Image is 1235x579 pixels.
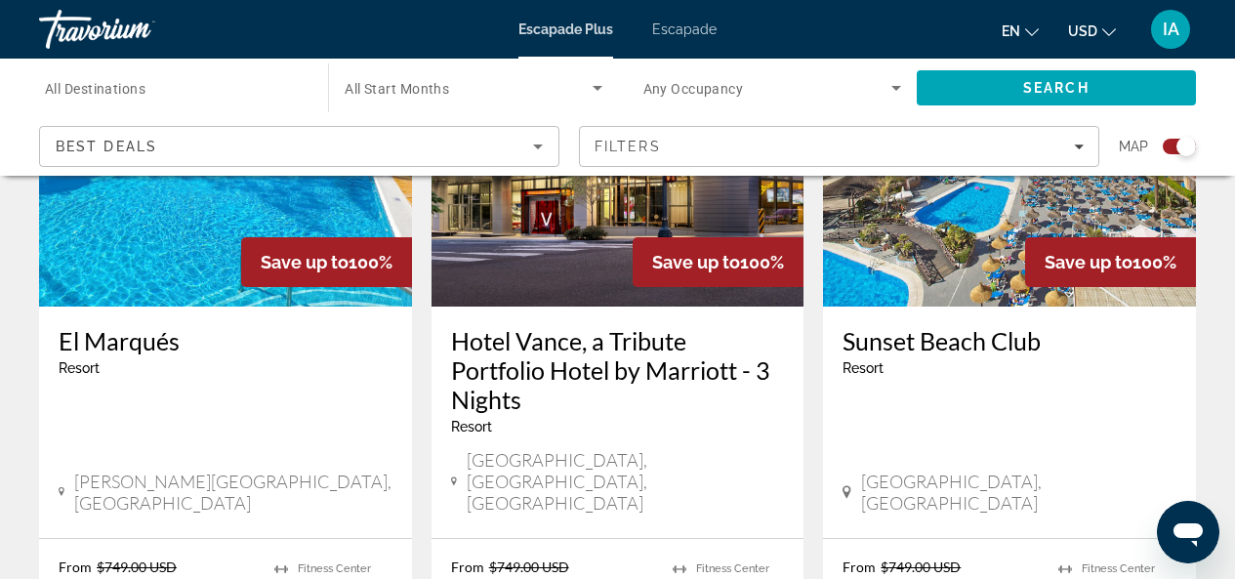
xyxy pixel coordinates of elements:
[241,237,412,287] div: 100%
[652,21,717,37] a: Escapade
[59,360,100,376] span: Resort
[74,471,391,514] span: [PERSON_NAME][GEOGRAPHIC_DATA], [GEOGRAPHIC_DATA]
[881,558,961,575] span: $749.00 USD
[45,81,145,97] span: All Destinations
[843,558,876,575] span: From
[261,252,349,272] span: Save up to
[45,77,303,101] input: Select destination
[298,562,371,575] span: Fitness Center
[1082,562,1155,575] span: Fitness Center
[1002,23,1020,39] font: en
[56,139,157,154] span: Best Deals
[97,558,177,575] span: $749.00 USD
[843,326,1176,355] a: Sunset Beach Club
[1119,133,1148,160] span: Map
[56,135,543,158] mat-select: Sort by
[451,419,492,434] span: Resort
[345,81,449,97] span: All Start Months
[39,4,234,55] a: Travorium
[1045,252,1132,272] span: Save up to
[1163,19,1179,39] font: IA
[1002,17,1039,45] button: Schimbați limba
[633,237,803,287] div: 100%
[1025,237,1196,287] div: 100%
[467,449,785,514] span: [GEOGRAPHIC_DATA], [GEOGRAPHIC_DATA], [GEOGRAPHIC_DATA]
[696,562,769,575] span: Fitness Center
[59,326,392,355] a: El Marqués
[1068,17,1116,45] button: Schimbați moneda
[1145,9,1196,50] button: Meniu utilizator
[451,558,484,575] span: From
[652,252,740,272] span: Save up to
[861,471,1176,514] span: [GEOGRAPHIC_DATA], [GEOGRAPHIC_DATA]
[917,70,1196,105] button: Search
[643,81,744,97] span: Any Occupancy
[489,558,569,575] span: $749.00 USD
[518,21,613,37] a: Escapade Plus
[59,558,92,575] span: From
[1157,501,1219,563] iframe: Buton pentru lansarea ferestrei de mesagerie
[843,360,884,376] span: Resort
[1023,80,1090,96] span: Search
[595,139,661,154] span: Filters
[579,126,1099,167] button: Filters
[451,326,785,414] a: Hotel Vance, a Tribute Portfolio Hotel by Marriott - 3 Nights
[1068,23,1097,39] font: USD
